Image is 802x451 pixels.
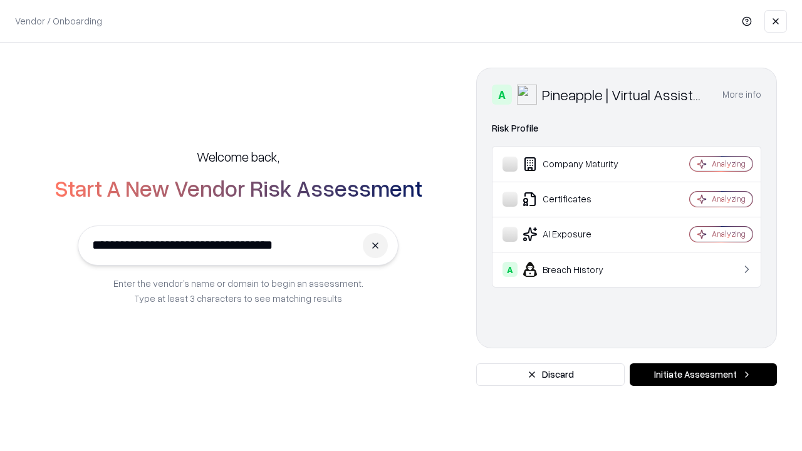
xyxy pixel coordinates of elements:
div: Analyzing [712,158,746,169]
img: Pineapple | Virtual Assistant Agency [517,85,537,105]
div: Company Maturity [503,157,652,172]
h5: Welcome back, [197,148,279,165]
div: Analyzing [712,194,746,204]
div: A [492,85,512,105]
div: Breach History [503,262,652,277]
div: A [503,262,518,277]
div: Analyzing [712,229,746,239]
p: Vendor / Onboarding [15,14,102,28]
div: Risk Profile [492,121,761,136]
div: AI Exposure [503,227,652,242]
button: Initiate Assessment [630,363,777,386]
p: Enter the vendor’s name or domain to begin an assessment. Type at least 3 characters to see match... [113,276,363,306]
button: Discard [476,363,625,386]
div: Certificates [503,192,652,207]
button: More info [722,83,761,106]
h2: Start A New Vendor Risk Assessment [55,175,422,200]
div: Pineapple | Virtual Assistant Agency [542,85,707,105]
